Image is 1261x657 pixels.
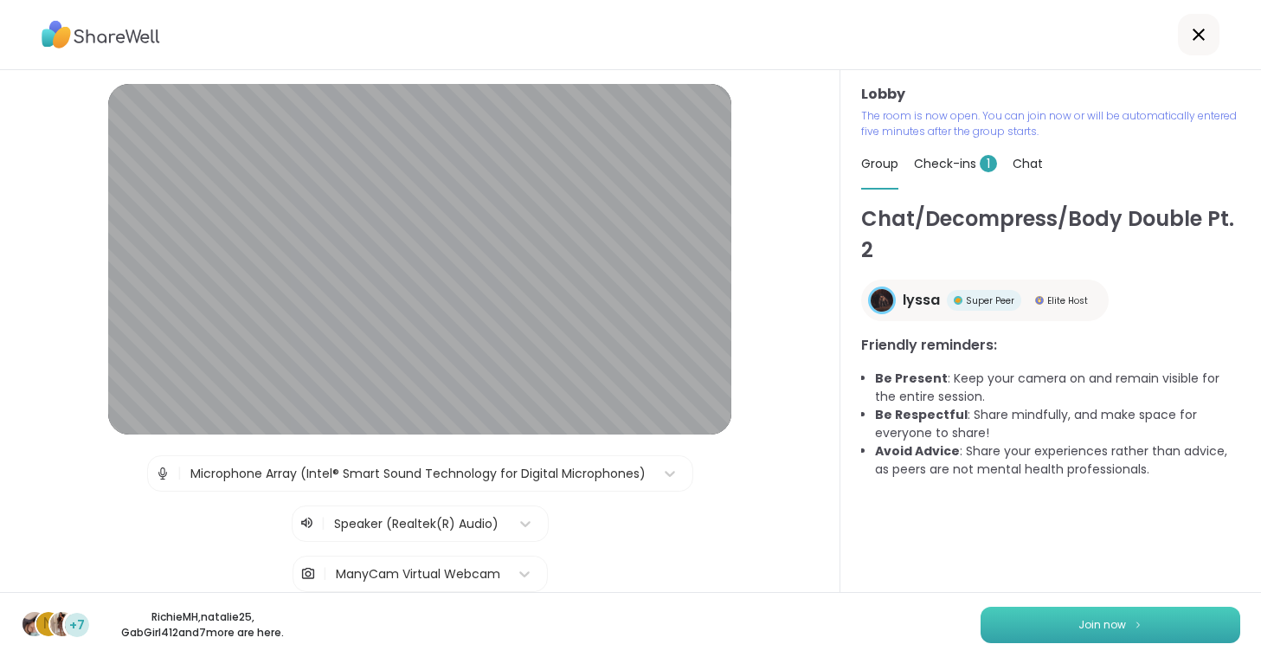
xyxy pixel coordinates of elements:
button: Join now [981,607,1240,643]
img: RichieMH [23,612,47,636]
span: 1 [980,155,997,172]
span: Group [861,155,898,172]
span: | [321,513,325,534]
img: ShareWell Logomark [1133,620,1143,629]
h3: Lobby [861,84,1240,105]
li: : Share your experiences rather than advice, as peers are not mental health professionals. [875,442,1240,479]
img: Microphone [155,456,170,491]
div: Microphone Array (Intel® Smart Sound Technology for Digital Microphones) [190,465,646,483]
span: n [43,613,54,635]
a: lyssalyssaSuper PeerSuper PeerElite HostElite Host [861,280,1109,321]
span: | [177,456,182,491]
li: : Keep your camera on and remain visible for the entire session. [875,370,1240,406]
img: Elite Host [1035,296,1044,305]
p: RichieMH , natalie25 , GabGirl412 and 7 more are here. [106,609,299,641]
span: Super Peer [966,294,1014,307]
img: lyssa [871,289,893,312]
p: The room is now open. You can join now or will be automatically entered five minutes after the gr... [861,108,1240,139]
b: Avoid Advice [875,442,960,460]
span: Elite Host [1047,294,1088,307]
img: ShareWell Logo [42,15,160,55]
b: Be Present [875,370,948,387]
span: Join now [1078,617,1126,633]
div: ManyCam Virtual Webcam [336,565,500,583]
img: Super Peer [954,296,962,305]
b: Be Respectful [875,406,968,423]
li: : Share mindfully, and make space for everyone to share! [875,406,1240,442]
span: +7 [69,616,85,634]
span: lyssa [903,290,940,311]
h3: Friendly reminders: [861,335,1240,356]
span: | [323,557,327,591]
img: GabGirl412 [50,612,74,636]
span: Check-ins [914,155,997,172]
h1: Chat/Decompress/Body Double Pt. 2 [861,203,1240,266]
img: Camera [300,557,316,591]
span: Chat [1013,155,1043,172]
